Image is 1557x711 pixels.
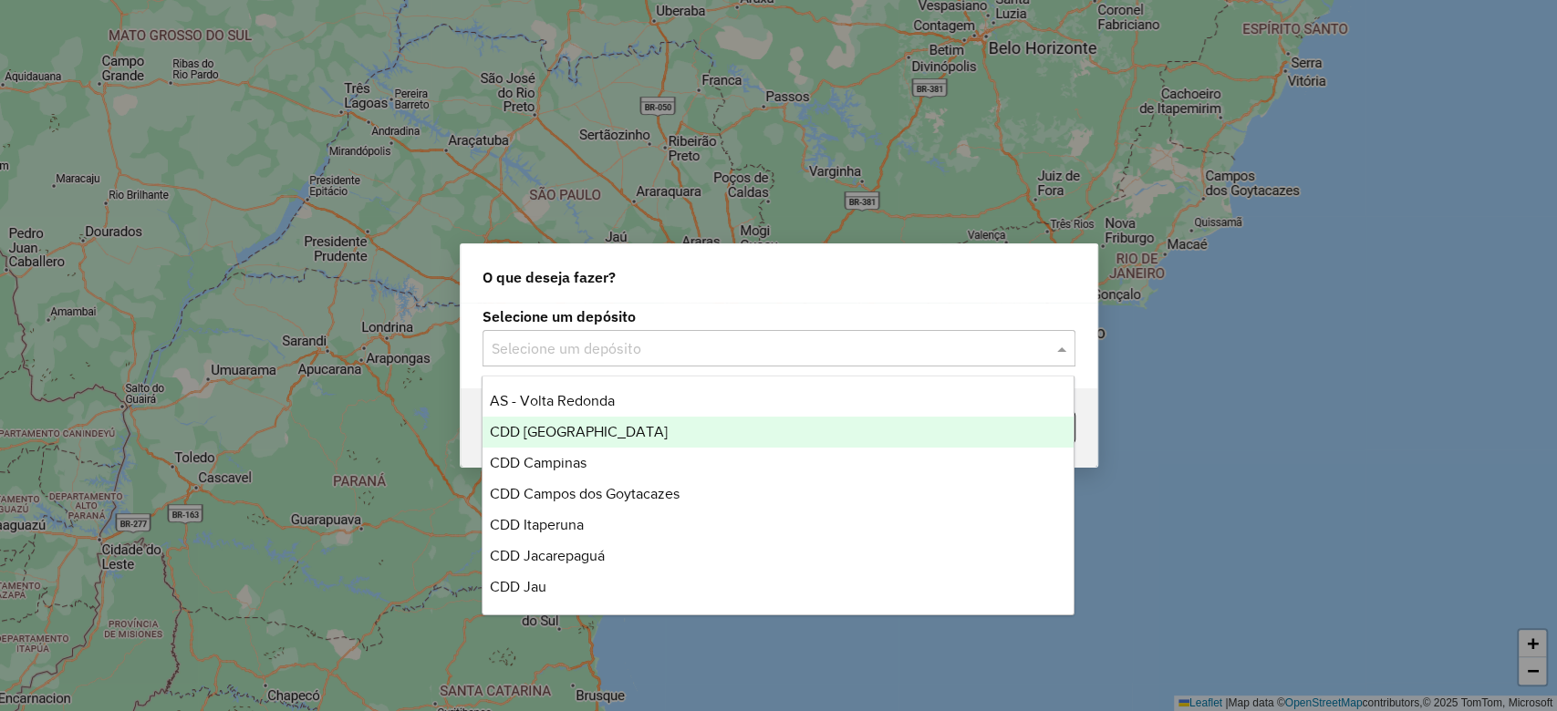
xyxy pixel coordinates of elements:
[490,517,584,532] span: CDD Itaperuna
[483,305,1075,327] label: Selecione um depósito
[482,376,1074,615] ng-dropdown-panel: Options list
[490,548,605,563] span: CDD Jacarepaguá
[483,266,616,288] span: O que deseja fazer?
[490,393,615,408] span: AS - Volta Redonda
[490,486,680,501] span: CDD Campos dos Goytacazes
[490,455,586,470] span: CDD Campinas
[490,424,668,439] span: CDD [GEOGRAPHIC_DATA]
[490,579,546,594] span: CDD Jau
